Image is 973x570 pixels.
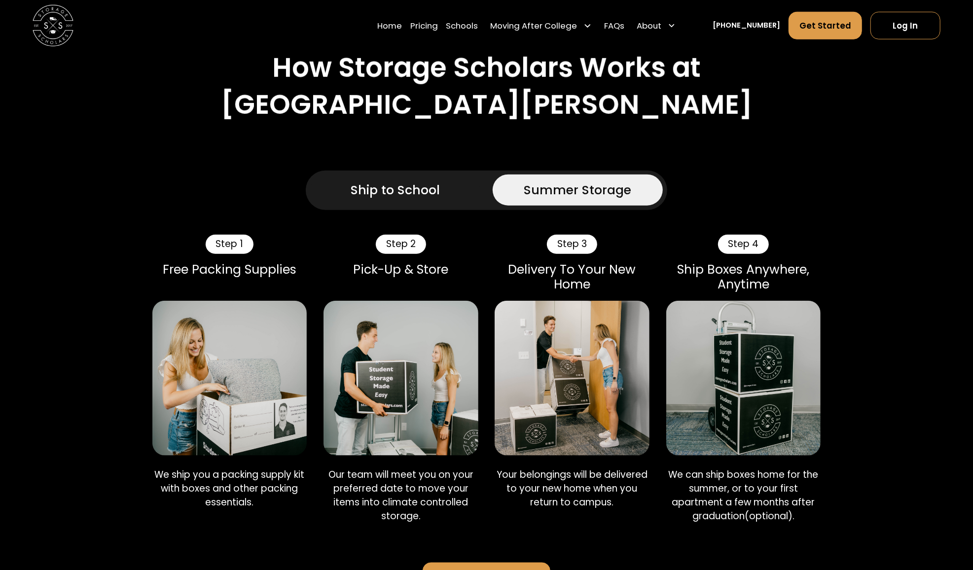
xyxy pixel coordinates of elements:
div: Pick-Up & Store [324,262,478,277]
img: Storage Scholars pick up. [324,301,478,456]
p: We ship you a packing supply kit with boxes and other packing essentials. [152,468,307,510]
div: Moving After College [486,11,596,40]
a: Home [377,11,402,40]
img: Storage Scholars delivery. [495,301,649,456]
p: Our team will meet you on your preferred date to move your items into climate controlled storage. [324,468,478,524]
div: About [637,20,661,32]
a: Schools [446,11,478,40]
img: Storage Scholars main logo [33,5,74,46]
div: Summer Storage [524,181,632,200]
div: Ship to School [351,181,440,200]
div: Step 4 [718,235,769,254]
div: Free Packing Supplies [152,262,307,277]
p: We can ship boxes home for the summer, or to your first apartment a few months after graduation(o... [666,468,821,524]
p: Your belongings will be delivered to your new home when you return to campus. [495,468,649,510]
div: Moving After College [491,20,577,32]
img: Shipping Storage Scholars boxes. [666,301,821,456]
div: Step 1 [206,235,254,254]
img: Packing a Storage Scholars box. [152,301,307,456]
div: Delivery To Your New Home [495,262,649,292]
div: Ship Boxes Anywhere, Anytime [666,262,821,292]
a: FAQs [604,11,624,40]
h2: How Storage Scholars Works at [272,52,701,84]
h2: [GEOGRAPHIC_DATA][PERSON_NAME] [221,89,753,121]
a: Get Started [789,12,862,39]
div: About [633,11,680,40]
a: [PHONE_NUMBER] [713,20,781,31]
div: Step 2 [376,235,426,254]
a: Log In [870,12,940,39]
div: Step 3 [547,235,597,254]
a: Pricing [410,11,438,40]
